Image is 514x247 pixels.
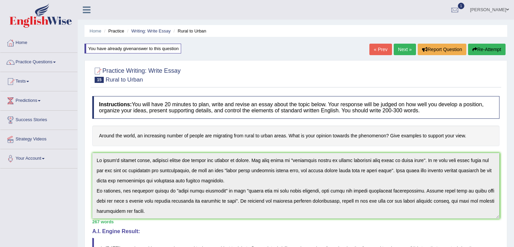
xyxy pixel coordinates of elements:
h4: Around the world, an increasing number of people are migrating from rural to urban areas. What is... [92,126,499,146]
a: Next » [394,44,416,55]
h4: You will have 20 minutes to plan, write and revise an essay about the topic below. Your response ... [92,96,499,119]
li: Practice [102,28,124,34]
a: Your Account [0,149,77,166]
h4: A.I. Engine Result: [92,228,499,234]
div: 267 words [92,219,499,225]
span: 15 [95,77,104,83]
a: « Prev [369,44,392,55]
button: Re-Attempt [468,44,506,55]
li: Rural to Urban [172,28,206,34]
b: Instructions: [99,102,132,107]
h2: Practice Writing: Write Essay [92,66,180,83]
span: 1 [458,3,465,9]
small: Rural to Urban [105,76,143,83]
a: Strategy Videos [0,130,77,147]
a: Practice Questions [0,53,77,70]
a: Predictions [0,91,77,108]
div: You have already given answer to this question [84,44,181,53]
a: Tests [0,72,77,89]
a: Home [0,33,77,50]
a: Writing: Write Essay [131,28,171,33]
a: Success Stories [0,111,77,128]
a: Home [90,28,101,33]
button: Report Question [418,44,466,55]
